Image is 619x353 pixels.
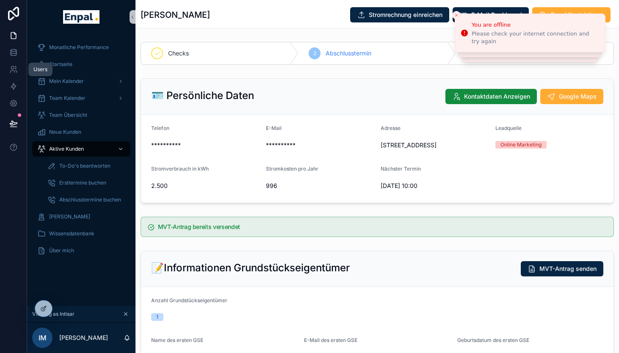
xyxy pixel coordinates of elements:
p: [PERSON_NAME] [59,334,108,342]
span: To-Do's beantworten [59,163,111,169]
div: scrollable content [27,34,135,269]
span: [PERSON_NAME] [49,213,90,220]
span: Stromverbrauch in kWh [151,165,209,172]
div: Online Marketing [500,141,542,149]
span: E-Mail [266,125,282,131]
span: 2 [313,50,316,57]
span: Aktive Kunden [49,146,84,152]
img: App logo [63,10,99,24]
span: IM [39,333,47,343]
button: Close toast [452,11,461,19]
a: Ersttermine buchen [42,175,130,190]
span: Team Kalender [49,95,86,102]
a: [PERSON_NAME] [32,209,130,224]
span: Mein Kalender [49,78,84,85]
span: Abschlusstermine buchen [59,196,121,203]
span: Viewing as Intisar [32,311,75,317]
span: Wissensdatenbank [49,230,94,237]
a: Team Übersicht [32,108,130,123]
a: Team Kalender [32,91,130,106]
a: Monatliche Performance [32,40,130,55]
span: Leadquelle [495,125,522,131]
button: Kontaktdaten Anzeigen [445,89,537,104]
span: Team Übersicht [49,112,87,119]
span: MVT-Antrag senden [539,265,597,273]
div: 1 [156,313,158,321]
span: 996 [266,182,374,190]
a: Aktive Kunden [32,141,130,157]
a: Wissensdatenbank [32,226,130,241]
a: Startseite [32,57,130,72]
h2: 🪪 Persönliche Daten [151,89,254,102]
span: Neue Kunden [49,129,81,135]
span: [STREET_ADDRESS] [381,141,489,149]
a: To-Do's beantworten [42,158,130,174]
span: Kontaktdaten Anzeigen [464,92,530,101]
span: Nächster Termin [381,165,421,172]
h2: 📝Informationen Grundstückseigentümer [151,261,350,275]
a: Abschlusstermine buchen [42,192,130,207]
div: Please check your internet connection and try again [472,30,598,45]
button: Google Maps [540,89,603,104]
div: Users [33,66,47,73]
div: You are offline [472,21,598,29]
h5: MVT-Antrag bereits versendet [158,224,607,230]
span: Name des ersten GSE [151,337,203,343]
button: Enpal Kontaktieren [532,7,611,22]
span: Adresse [381,125,401,131]
span: Geburtsdatum des ersten GSE [457,337,529,343]
a: Über mich [32,243,130,258]
a: Mein Kalender [32,74,130,89]
button: Stromrechnung einreichen [350,7,449,22]
span: Stromkosten pro Jahr [266,165,318,172]
span: E-Mail des ersten GSE [304,337,357,343]
span: [DATE] 10:00 [381,182,489,190]
span: Monatliche Performance [49,44,109,51]
span: Über mich [49,247,74,254]
button: E-Mail Dashboard [453,7,529,22]
a: Neue Kunden [32,124,130,140]
button: MVT-Antrag senden [521,261,603,276]
span: Stromrechnung einreichen [369,11,442,19]
span: Checks [168,49,189,58]
span: Google Maps [559,92,597,101]
span: Startseite [49,61,72,68]
span: Telefon [151,125,169,131]
span: Anzahl Grundstückseigentümer [151,297,227,303]
span: Ersttermine buchen [59,179,106,186]
h1: [PERSON_NAME] [141,9,210,21]
span: 2.500 [151,182,259,190]
span: Abschlusstermin [326,49,371,58]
